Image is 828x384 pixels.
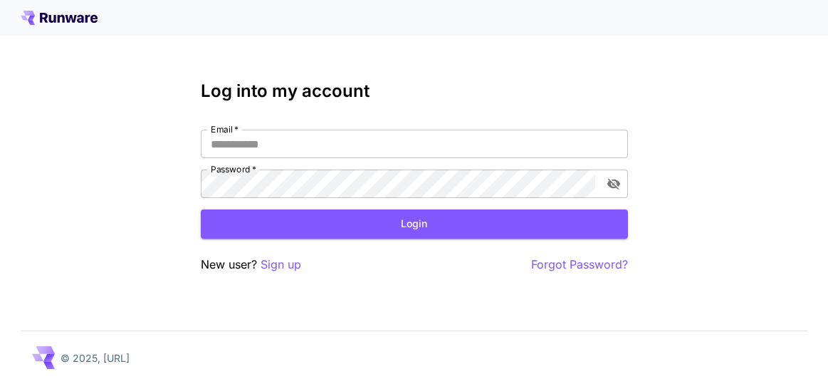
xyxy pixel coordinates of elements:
[531,256,628,274] button: Forgot Password?
[211,123,239,135] label: Email
[201,81,628,101] h3: Log into my account
[201,256,301,274] p: New user?
[211,163,256,175] label: Password
[261,256,301,274] button: Sign up
[61,351,130,365] p: © 2025, [URL]
[601,171,627,197] button: toggle password visibility
[201,209,628,239] button: Login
